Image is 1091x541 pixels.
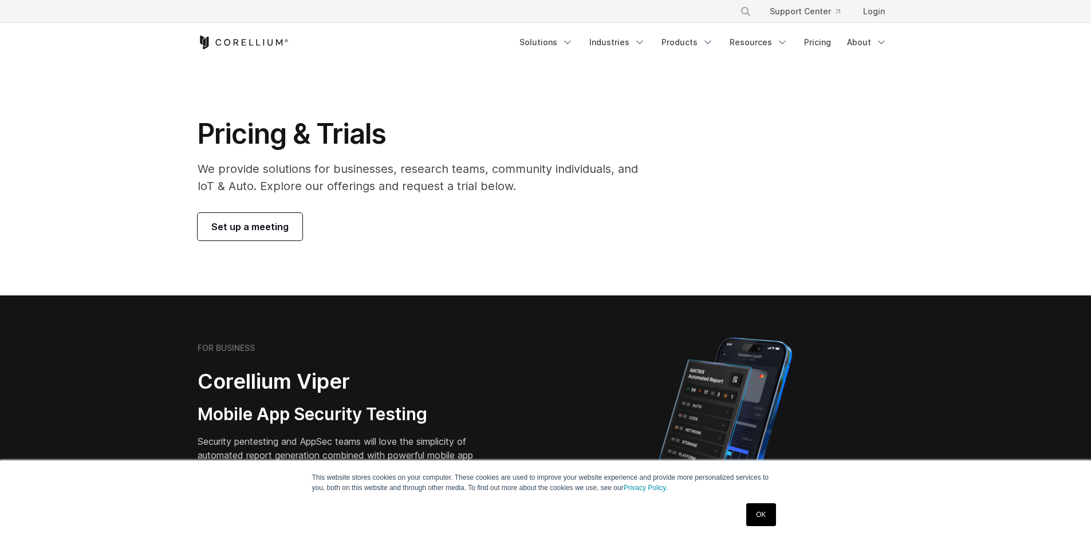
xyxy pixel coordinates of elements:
a: Privacy Policy. [624,484,668,492]
a: Set up a meeting [198,213,302,240]
a: Resources [723,32,795,53]
a: Corellium Home [198,35,289,49]
a: Pricing [797,32,838,53]
h2: Corellium Viper [198,369,491,394]
a: About [840,32,894,53]
div: Navigation Menu [513,32,894,53]
a: OK [746,503,775,526]
a: Products [655,32,720,53]
a: Login [854,1,894,22]
h1: Pricing & Trials [198,117,654,151]
img: Corellium MATRIX automated report on iPhone showing app vulnerability test results across securit... [639,332,812,532]
div: Navigation Menu [726,1,894,22]
p: Security pentesting and AppSec teams will love the simplicity of automated report generation comb... [198,435,491,476]
h3: Mobile App Security Testing [198,404,491,425]
a: Support Center [761,1,849,22]
p: We provide solutions for businesses, research teams, community individuals, and IoT & Auto. Explo... [198,160,654,195]
p: This website stores cookies on your computer. These cookies are used to improve your website expe... [312,472,779,493]
span: Set up a meeting [211,220,289,234]
a: Industries [582,32,652,53]
h6: FOR BUSINESS [198,343,255,353]
a: Solutions [513,32,580,53]
button: Search [735,1,756,22]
